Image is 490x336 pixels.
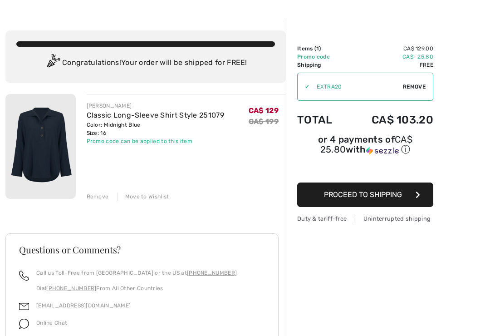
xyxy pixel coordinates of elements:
[316,45,319,52] span: 1
[118,193,169,201] div: Move to Wishlist
[347,61,433,69] td: Free
[87,111,224,119] a: Classic Long-Sleeve Shirt Style 251079
[347,53,433,61] td: CA$ -25.80
[347,104,433,135] td: CA$ 103.20
[403,83,426,91] span: Remove
[19,301,29,311] img: email
[366,147,399,155] img: Sezzle
[87,121,224,137] div: Color: Midnight Blue Size: 16
[309,73,403,100] input: Promo code
[36,284,237,292] p: Dial From All Other Countries
[44,54,62,72] img: Congratulation2.svg
[298,83,309,91] div: ✔
[297,135,433,156] div: or 4 payments of with
[87,102,224,110] div: [PERSON_NAME]
[36,269,237,277] p: Call us Toll-Free from [GEOGRAPHIC_DATA] or the US at
[297,183,433,207] button: Proceed to Shipping
[297,214,433,223] div: Duty & tariff-free | Uninterrupted shipping
[19,245,265,254] h3: Questions or Comments?
[249,117,279,126] s: CA$ 199
[297,61,347,69] td: Shipping
[87,193,109,201] div: Remove
[249,106,279,115] span: CA$ 129
[347,44,433,53] td: CA$ 129.00
[5,94,76,199] img: Classic Long-Sleeve Shirt Style 251079
[16,54,275,72] div: Congratulations! Your order will be shipped for FREE!
[297,53,347,61] td: Promo code
[36,302,131,309] a: [EMAIL_ADDRESS][DOMAIN_NAME]
[87,137,224,145] div: Promo code can be applied to this item
[297,159,433,179] iframe: PayPal-paypal
[320,134,412,155] span: CA$ 25.80
[36,320,67,326] span: Online Chat
[297,104,347,135] td: Total
[324,190,402,199] span: Proceed to Shipping
[297,135,433,159] div: or 4 payments ofCA$ 25.80withSezzle Click to learn more about Sezzle
[187,270,237,276] a: [PHONE_NUMBER]
[19,271,29,281] img: call
[19,319,29,329] img: chat
[46,285,96,292] a: [PHONE_NUMBER]
[297,44,347,53] td: Items ( )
